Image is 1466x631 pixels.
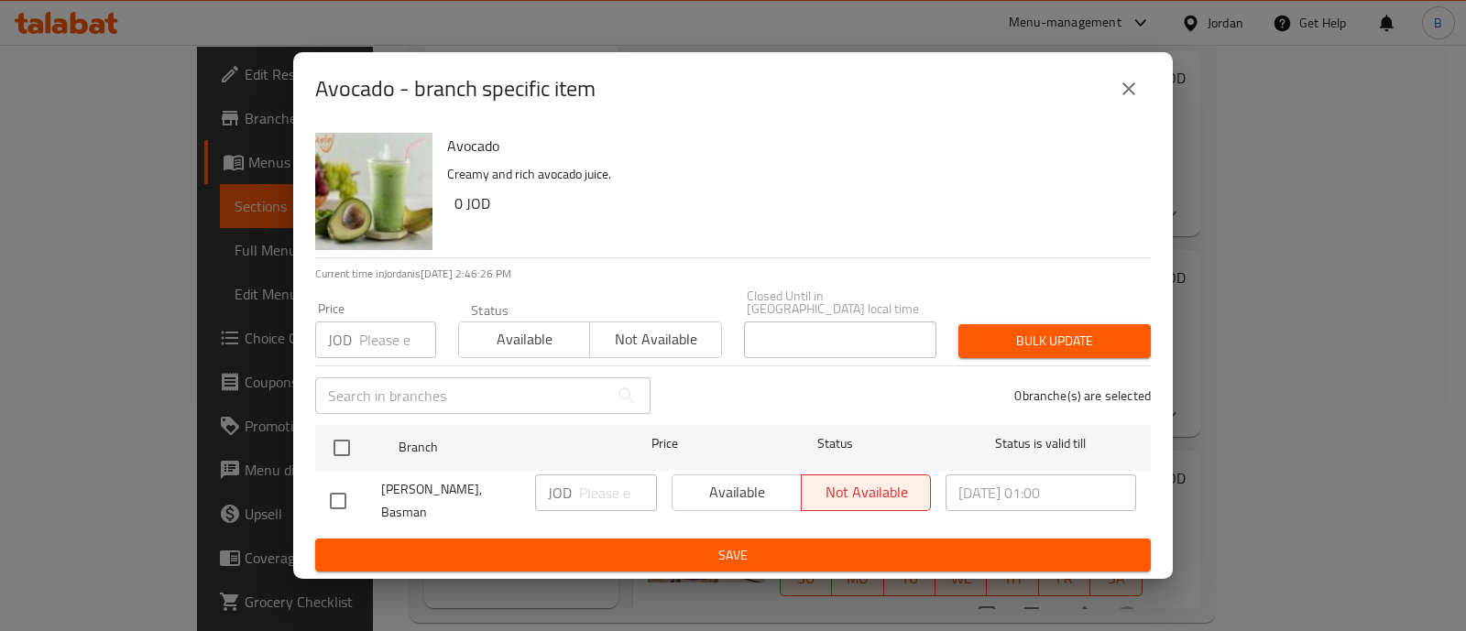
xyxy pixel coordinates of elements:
[447,133,1136,158] h6: Avocado
[946,432,1136,455] span: Status is valid till
[548,482,572,504] p: JOD
[315,74,596,103] h2: Avocado - branch specific item
[381,478,520,524] span: [PERSON_NAME], Basman
[458,321,590,358] button: Available
[604,432,726,455] span: Price
[1014,386,1151,405] p: 0 branche(s) are selected
[328,329,352,351] p: JOD
[597,326,714,353] span: Not available
[973,330,1136,353] span: Bulk update
[454,190,1136,216] h6: 0 JOD
[466,326,583,353] span: Available
[589,321,721,358] button: Not available
[315,133,432,250] img: Avocado
[399,436,589,459] span: Branch
[740,432,931,455] span: Status
[579,474,657,511] input: Please enter price
[315,266,1151,282] p: Current time in Jordan is [DATE] 2:46:26 PM
[958,324,1151,358] button: Bulk update
[1107,67,1151,111] button: close
[315,539,1151,572] button: Save
[359,321,436,358] input: Please enter price
[315,377,608,414] input: Search in branches
[447,163,1136,186] p: Creamy and rich avocado juice.
[330,544,1136,567] span: Save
